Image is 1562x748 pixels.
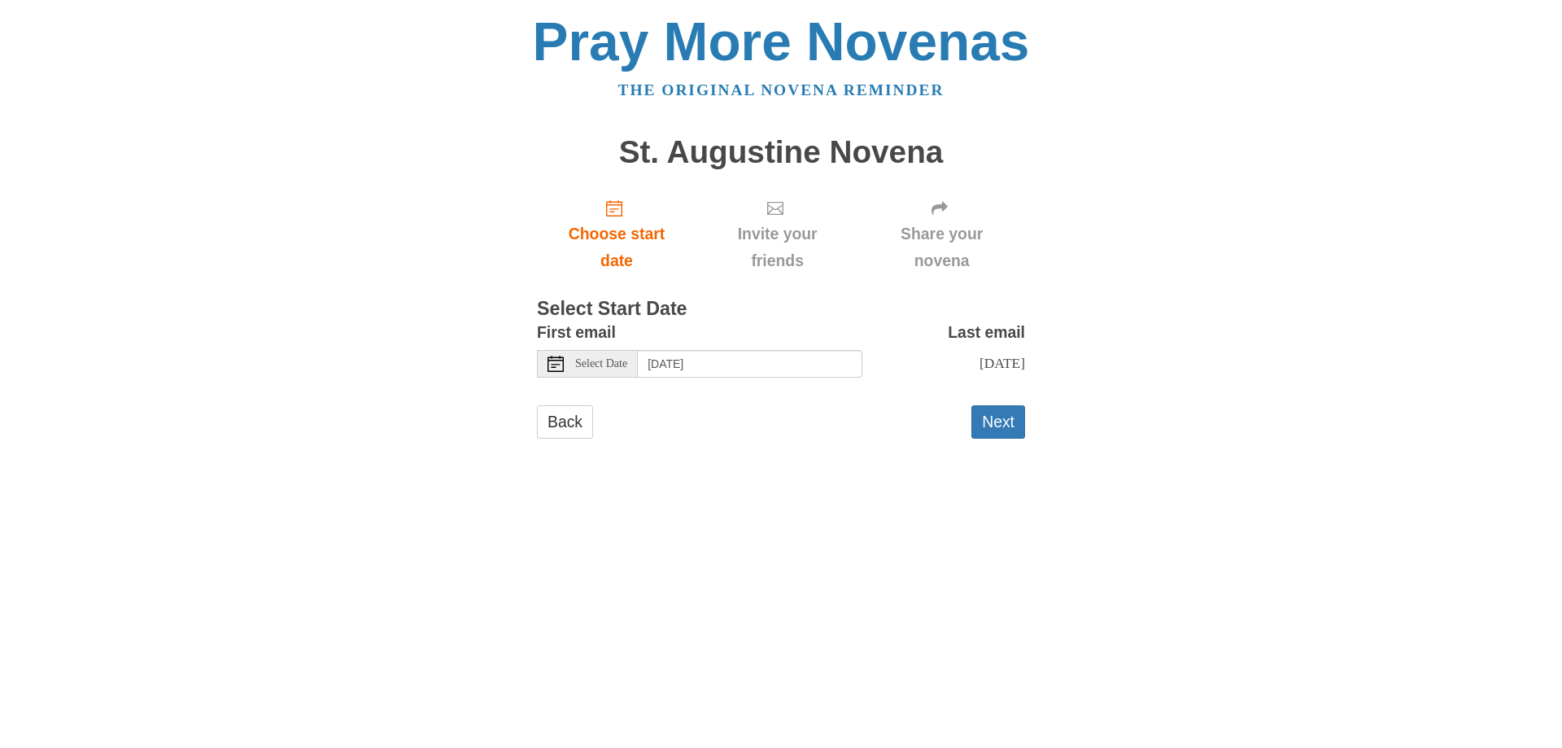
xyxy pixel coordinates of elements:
[875,221,1009,274] span: Share your novena
[537,135,1025,170] h1: St. Augustine Novena
[971,405,1025,439] button: Next
[713,221,842,274] span: Invite your friends
[537,405,593,439] a: Back
[537,186,696,282] a: Choose start date
[948,319,1025,346] label: Last email
[980,355,1025,371] span: [DATE]
[618,81,945,98] a: The original novena reminder
[533,11,1030,72] a: Pray More Novenas
[553,221,680,274] span: Choose start date
[575,358,627,370] span: Select Date
[696,186,858,282] div: Click "Next" to confirm your start date first.
[537,299,1025,320] h3: Select Start Date
[858,186,1025,282] div: Click "Next" to confirm your start date first.
[537,319,616,346] label: First email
